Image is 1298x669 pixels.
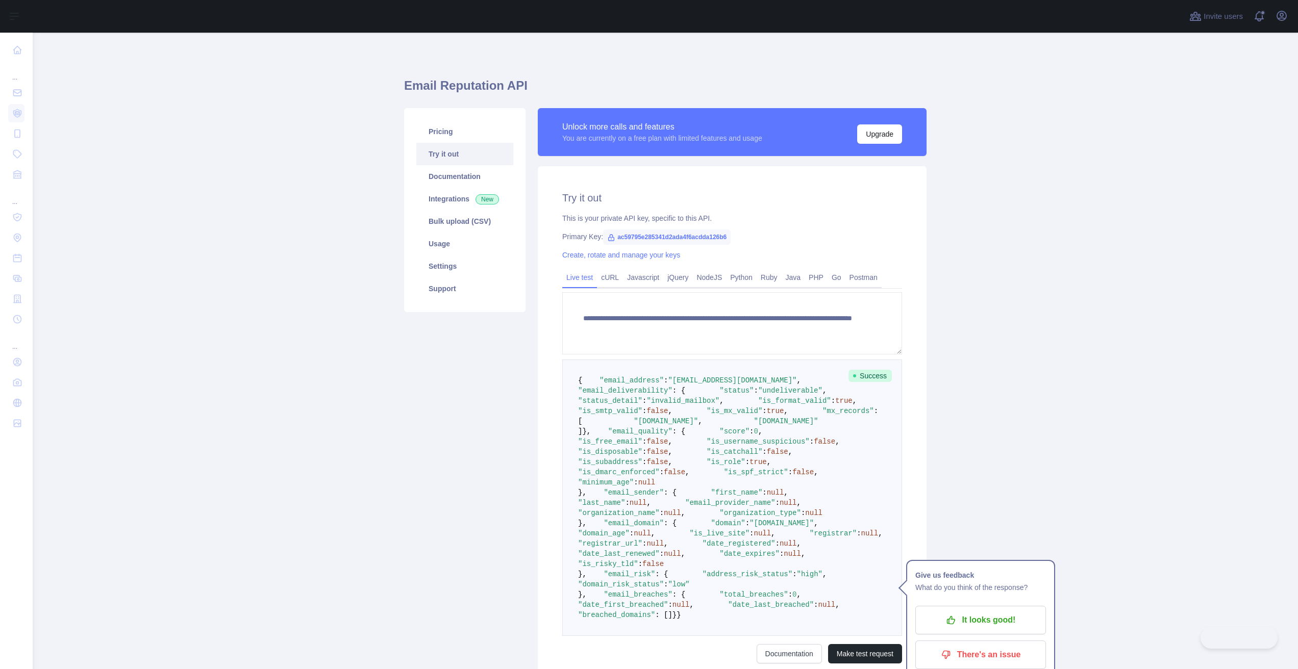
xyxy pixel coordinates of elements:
[578,397,642,405] span: "status_detail"
[728,601,814,609] span: "date_last_breached"
[792,570,796,578] span: :
[416,255,513,277] a: Settings
[664,468,685,476] span: false
[923,611,1038,629] p: It looks good!
[578,468,660,476] span: "is_dmarc_enforced"
[707,438,810,446] span: "is_username_suspicious"
[757,269,782,286] a: Ruby
[685,499,775,507] span: "email_provider_name"
[625,499,629,507] span: :
[801,550,805,558] span: ,
[689,529,750,537] span: "is_live_site"
[776,539,780,548] span: :
[668,448,672,456] span: ,
[578,488,587,497] span: },
[861,529,879,537] span: null
[578,580,664,588] span: "domain_risk_status"
[672,601,690,609] span: null
[578,519,587,527] span: },
[416,143,513,165] a: Try it out
[848,370,892,382] span: Success
[8,186,24,206] div: ...
[915,606,1046,634] button: It looks good!
[600,376,664,384] span: "email_address"
[1187,8,1245,24] button: Invite users
[758,397,831,405] span: "is_format_valid"
[642,539,646,548] span: :
[578,499,625,507] span: "last_name"
[792,468,814,476] span: false
[719,387,754,395] span: "status"
[578,376,582,384] span: {
[578,509,660,517] span: "organization_name"
[604,488,664,497] span: "email_sender"
[831,397,835,405] span: :
[828,269,845,286] a: Go
[707,448,762,456] span: "is_catchall"
[634,417,698,425] span: "[DOMAIN_NAME]"
[578,529,630,537] span: "domain_age"
[677,611,681,619] span: }
[707,458,745,466] span: "is_role"
[814,519,818,527] span: ,
[853,397,857,405] span: ,
[703,570,792,578] span: "address_risk_status"
[822,387,827,395] span: ,
[845,269,882,286] a: Postman
[578,458,642,466] span: "is_subaddress"
[776,499,780,507] span: :
[664,580,668,588] span: :
[603,229,731,245] span: ac59795e285341d2ada4f6acdda126b6
[857,529,861,537] span: :
[822,570,827,578] span: ,
[638,560,642,568] span: :
[660,468,664,476] span: :
[767,407,784,415] span: true
[668,438,672,446] span: ,
[784,550,801,558] span: null
[668,376,796,384] span: "[EMAIL_ADDRESS][DOMAIN_NAME]"
[835,397,853,405] span: true
[663,269,692,286] a: jQuery
[655,611,672,619] span: : []
[719,427,750,435] span: "score"
[578,438,642,446] span: "is_free_email"
[642,560,664,568] span: false
[788,468,792,476] span: :
[562,231,902,242] div: Primary Key:
[578,478,634,486] span: "minimum_age"
[814,438,835,446] span: false
[810,529,857,537] span: "registrar"
[416,165,513,188] a: Documentation
[646,438,668,446] span: false
[754,427,758,435] span: 0
[923,646,1038,663] p: There's an issue
[780,539,797,548] span: null
[604,570,655,578] span: "email_risk"
[724,468,788,476] span: "is_spf_strict"
[915,581,1046,594] p: What do you think of the response?
[1201,627,1278,649] iframe: Toggle Customer Support
[762,488,766,497] span: :
[578,448,642,456] span: "is_disposable"
[562,121,762,133] div: Unlock more calls and features
[416,277,513,300] a: Support
[762,407,766,415] span: :
[630,499,647,507] span: null
[646,397,719,405] span: "invalid_mailbox"
[750,519,814,527] span: "[DOMAIN_NAME]"
[642,438,646,446] span: :
[416,210,513,233] a: Bulk upload (CSV)
[404,78,927,102] h1: Email Reputation API
[655,570,668,578] span: : {
[726,269,757,286] a: Python
[771,529,775,537] span: ,
[664,519,677,527] span: : {
[578,539,642,548] span: "registrar_url"
[668,601,672,609] span: :
[878,529,882,537] span: ,
[672,590,685,599] span: : {
[476,194,499,204] span: New
[857,124,902,144] button: Upgrade
[750,458,767,466] span: true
